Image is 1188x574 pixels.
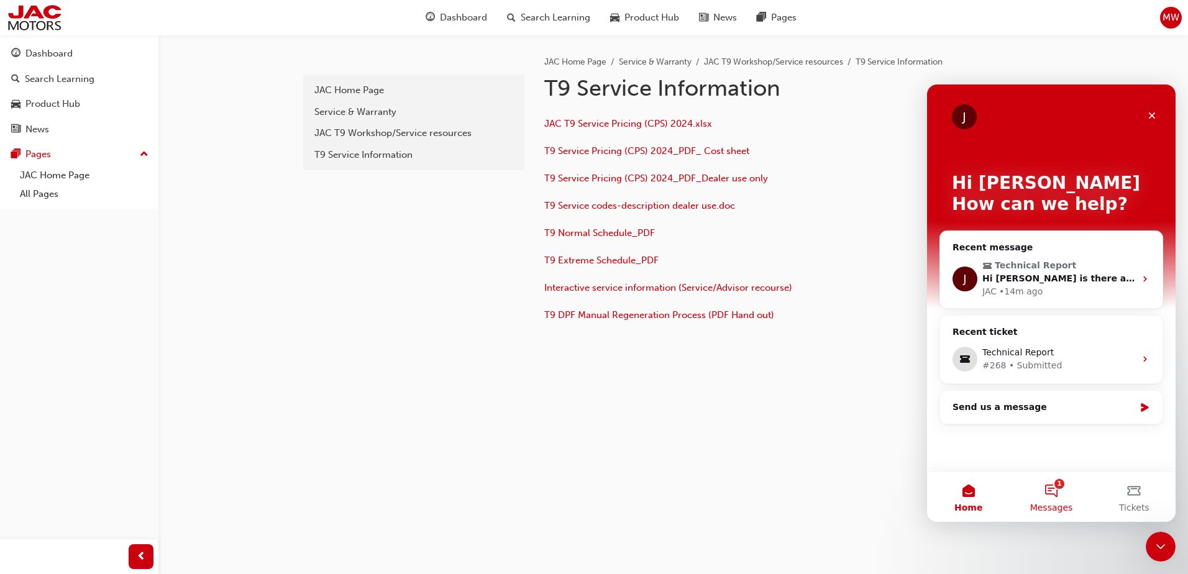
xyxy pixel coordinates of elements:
span: car-icon [610,10,619,25]
a: T9 Normal Schedule_PDF [544,227,655,239]
iframe: Intercom live chat [927,84,1176,522]
div: JAC T9 Workshop/Service resources [314,126,513,140]
a: pages-iconPages [747,5,806,30]
span: up-icon [140,147,148,163]
img: jac-portal [6,4,63,32]
div: #268 • Submitted [55,275,208,288]
a: T9 DPF Manual Regeneration Process (PDF Hand out) [544,309,774,321]
div: JAC Home Page [314,83,513,98]
span: guage-icon [426,10,435,25]
a: JAC T9 Workshop/Service resources [308,122,519,144]
div: Product Hub [25,97,80,111]
div: Dashboard [25,47,73,61]
a: Service & Warranty [308,101,519,123]
span: News [713,11,737,25]
a: T9 Service Information [308,144,519,166]
div: Recent ticket [25,241,223,257]
div: Pages [25,147,51,162]
span: car-icon [11,99,21,110]
a: guage-iconDashboard [416,5,497,30]
span: search-icon [507,10,516,25]
a: All Pages [15,184,153,204]
div: Technical Report#268 • Submitted [13,257,235,293]
span: search-icon [11,74,20,85]
a: T9 Extreme Schedule_PDF [544,255,659,266]
div: News [25,122,49,137]
a: T9 Service Pricing (CPS) 2024_PDF_ Cost sheet [544,145,749,157]
a: JAC T9 Workshop/Service resources [704,57,843,67]
a: Interactive service information (Service/Advisor recourse) [544,282,792,293]
a: JAC T9 Service Pricing (CPS) 2024.xlsx [544,118,712,129]
div: Service & Warranty [314,105,513,119]
div: Close [214,20,236,42]
h1: T9 Service Information [544,75,952,102]
span: Messages [103,419,146,427]
span: news-icon [11,124,21,135]
div: Search Learning [25,72,94,86]
a: JAC Home Page [15,166,153,185]
a: JAC Home Page [308,80,519,101]
span: Search Learning [521,11,590,25]
a: T9 Service Pricing (CPS) 2024_PDF_Dealer use only [544,173,768,184]
button: Pages [5,143,153,166]
span: pages-icon [11,149,21,160]
div: Send us a message [25,316,208,329]
span: prev-icon [137,549,146,565]
div: • 14m ago [72,201,116,214]
span: Dashboard [440,11,487,25]
span: Hi [PERSON_NAME] is there any update for this case? [55,189,318,199]
span: guage-icon [11,48,21,60]
button: Tickets [166,388,249,437]
span: news-icon [699,10,708,25]
li: T9 Service Information [856,55,943,70]
a: Search Learning [5,68,153,91]
a: Dashboard [5,42,153,65]
a: news-iconNews [689,5,747,30]
span: Home [27,419,55,427]
button: DashboardSearch LearningProduct HubNews [5,40,153,143]
a: T9 Service codes-description dealer use.doc [544,200,735,211]
span: Tickets [192,419,222,427]
div: T9 Service Information [314,148,513,162]
button: MW [1160,7,1182,29]
button: Messages [83,388,165,437]
a: Service & Warranty [619,57,692,67]
iframe: Intercom live chat [1146,532,1176,562]
div: Technical Report [55,262,208,275]
span: pages-icon [757,10,766,25]
span: Pages [771,11,797,25]
a: search-iconSearch Learning [497,5,600,30]
span: MW [1163,11,1179,25]
a: JAC Home Page [544,57,606,67]
span: Product Hub [624,11,679,25]
div: Send us a message [12,306,236,340]
div: JAC [55,201,70,214]
a: car-iconProduct Hub [600,5,689,30]
a: Product Hub [5,93,153,116]
a: News [5,118,153,141]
